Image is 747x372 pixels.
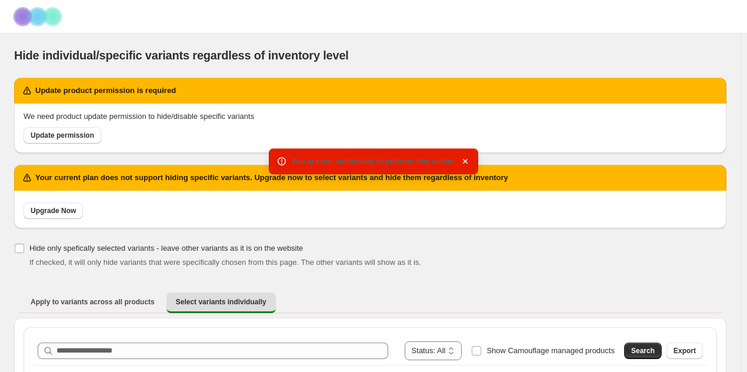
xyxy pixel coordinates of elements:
button: Select variants individually [166,293,276,313]
span: Hide individual/specific variants regardless of inventory level [14,49,349,62]
span: You are not authorized to perform this action [291,157,454,165]
button: Export [666,343,703,359]
span: Update permission [31,131,94,140]
button: Apply to variants across all products [21,293,164,311]
h2: Update product permission is required [35,85,176,97]
span: If checked, it will only hide variants that were specifically chosen from this page. The other va... [29,258,421,267]
a: Upgrade Now [24,202,83,219]
span: Select variants individually [176,297,266,307]
a: Update permission [24,127,101,144]
h2: Your current plan does not support hiding specific variants. Upgrade now to select variants and h... [35,172,508,184]
span: Search [631,346,655,356]
span: Upgrade Now [31,206,76,215]
button: Search [624,343,662,359]
span: We need product update permission to hide/disable specific variants [24,112,254,121]
span: Apply to variants across all products [31,297,155,307]
span: Export [673,346,696,356]
span: Hide only spefically selected variants - leave other variants as it is on the website [29,244,303,253]
span: Show Camouflage managed products [486,346,615,355]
